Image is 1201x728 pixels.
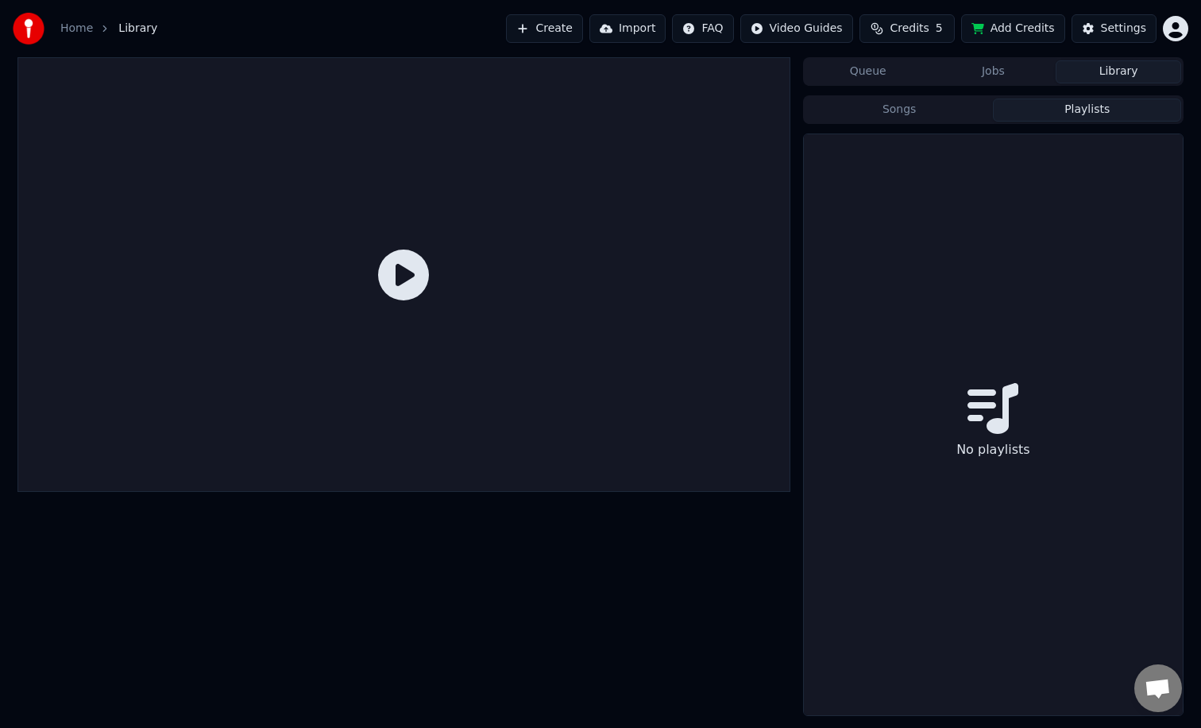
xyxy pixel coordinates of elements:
[859,14,955,43] button: Credits5
[1101,21,1146,37] div: Settings
[1056,60,1181,83] button: Library
[805,60,931,83] button: Queue
[1072,14,1157,43] button: Settings
[993,99,1181,122] button: Playlists
[805,99,994,122] button: Songs
[931,60,1056,83] button: Jobs
[60,21,157,37] nav: breadcrumb
[961,14,1065,43] button: Add Credits
[60,21,93,37] a: Home
[506,14,583,43] button: Create
[890,21,929,37] span: Credits
[740,14,853,43] button: Video Guides
[672,14,733,43] button: FAQ
[936,21,943,37] span: 5
[13,13,44,45] img: youka
[1134,664,1182,712] div: Open chat
[950,434,1037,466] div: No playlists
[118,21,157,37] span: Library
[589,14,666,43] button: Import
